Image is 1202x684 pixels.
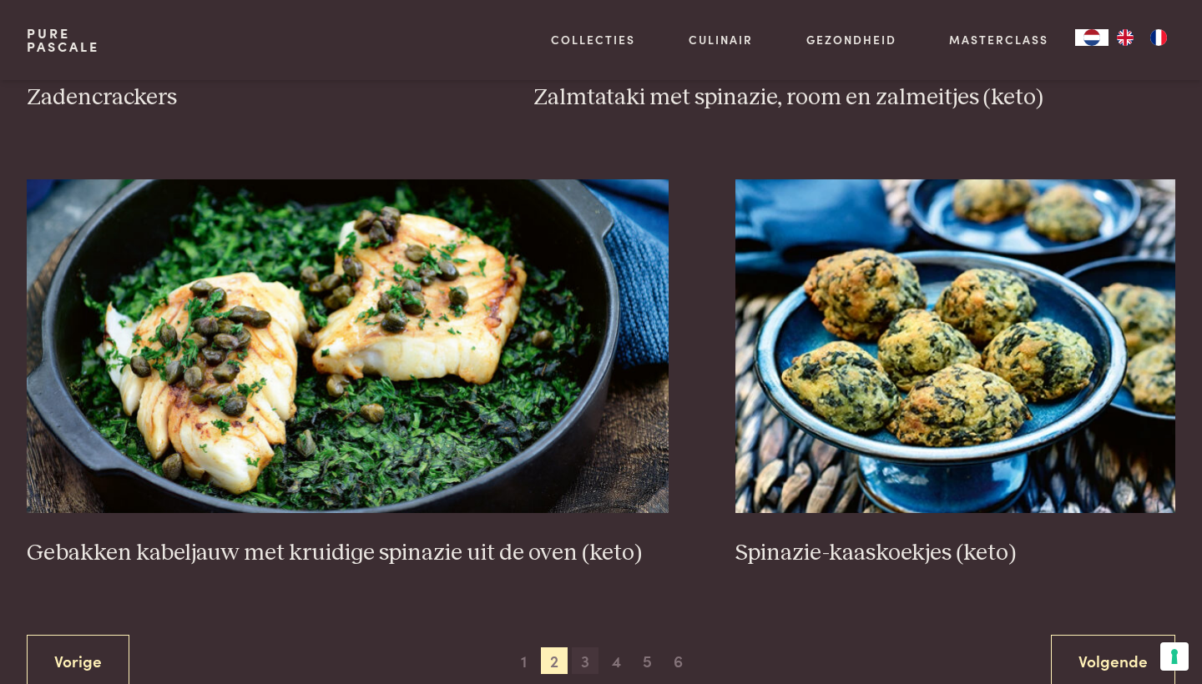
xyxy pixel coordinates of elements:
span: 2 [541,647,568,674]
h3: Zalmtataki met spinazie, room en zalmeitjes (keto) [533,83,1176,113]
div: Language [1075,29,1109,46]
a: FR [1142,29,1175,46]
button: Uw voorkeuren voor toestemming voor trackingtechnologieën [1160,642,1189,671]
h3: Zadencrackers [27,83,467,113]
span: 4 [604,647,630,674]
a: Collecties [551,31,635,48]
a: Culinair [689,31,753,48]
a: Gezondheid [806,31,896,48]
aside: Language selected: Nederlands [1075,29,1175,46]
a: Gebakken kabeljauw met kruidige spinazie uit de oven (keto) Gebakken kabeljauw met kruidige spina... [27,179,669,568]
span: 3 [572,647,598,674]
img: Gebakken kabeljauw met kruidige spinazie uit de oven (keto) [27,179,669,513]
a: Masterclass [949,31,1048,48]
a: Spinazie-kaaskoekjes (keto) Spinazie-kaaskoekjes (keto) [735,179,1175,568]
span: 1 [510,647,537,674]
a: PurePascale [27,27,99,53]
h3: Gebakken kabeljauw met kruidige spinazie uit de oven (keto) [27,539,669,568]
span: 6 [665,647,692,674]
img: Spinazie-kaaskoekjes (keto) [735,179,1175,513]
a: NL [1075,29,1109,46]
span: 5 [634,647,661,674]
a: EN [1109,29,1142,46]
h3: Spinazie-kaaskoekjes (keto) [735,539,1175,568]
ul: Language list [1109,29,1175,46]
